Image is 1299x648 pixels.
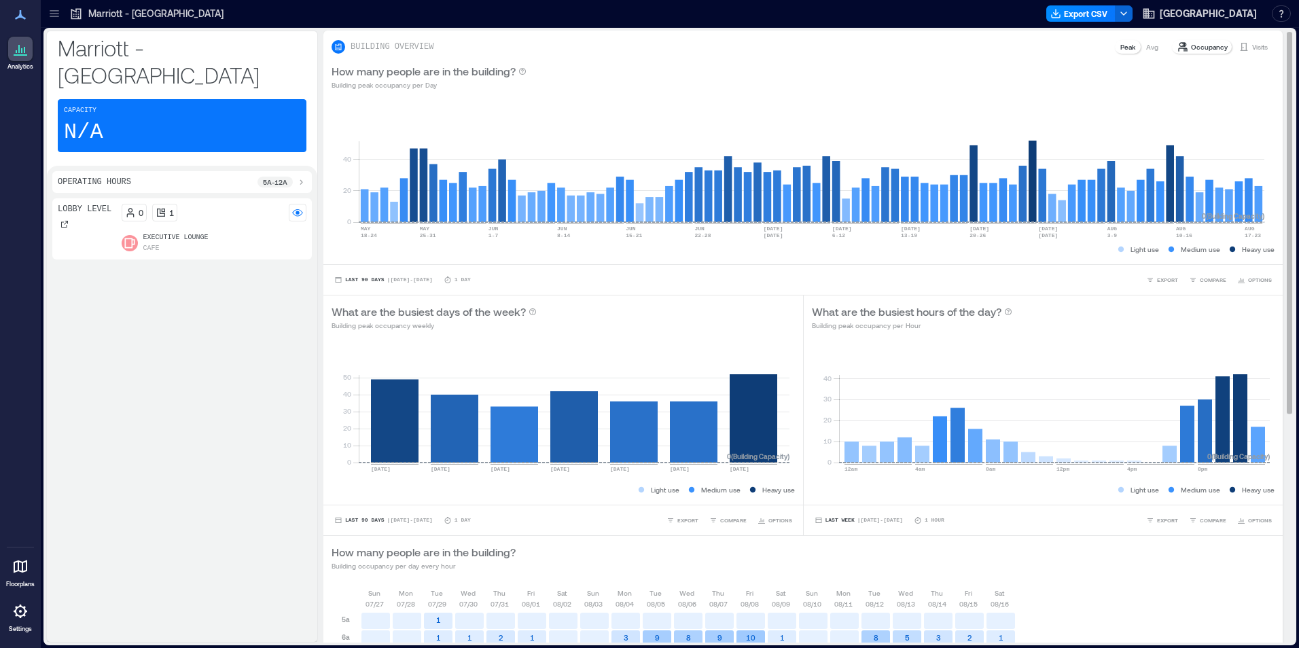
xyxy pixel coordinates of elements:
tspan: 50 [343,373,351,381]
p: Heavy use [1242,484,1275,495]
tspan: 30 [343,407,351,415]
p: Mon [618,588,632,598]
p: How many people are in the building? [332,63,516,79]
text: 2 [499,633,503,642]
p: 07/28 [397,598,415,609]
text: 12am [844,466,857,472]
span: EXPORT [1157,276,1178,284]
text: 4am [915,466,925,472]
text: 8 [874,633,878,642]
p: Medium use [1181,484,1220,495]
text: 13-19 [901,232,917,238]
tspan: 20 [343,186,351,194]
p: Sat [776,588,785,598]
text: 6-12 [832,232,845,238]
text: [DATE] [730,466,749,472]
p: 07/29 [428,598,446,609]
tspan: 40 [823,374,831,382]
p: Building peak occupancy weekly [332,320,537,331]
p: 5a [342,614,350,625]
text: 15-21 [626,232,642,238]
p: 1 [169,207,174,218]
tspan: 40 [343,390,351,398]
text: AUG [1176,226,1186,232]
p: 08/12 [866,598,884,609]
text: 25-31 [420,232,436,238]
p: 08/13 [897,598,915,609]
text: 12pm [1056,466,1069,472]
tspan: 0 [347,458,351,466]
button: OPTIONS [1234,273,1275,287]
text: AUG [1107,226,1118,232]
p: Executive Lounge [143,232,209,243]
tspan: 10 [343,441,351,449]
button: Last Week |[DATE]-[DATE] [812,514,906,527]
p: Tue [431,588,443,598]
text: 8-14 [557,232,570,238]
p: Sun [806,588,818,598]
text: 2 [967,633,972,642]
tspan: 20 [343,424,351,432]
p: Medium use [701,484,741,495]
p: Wed [461,588,476,598]
p: Lobby Level [58,204,111,215]
p: Mon [836,588,851,598]
p: Building peak occupancy per Hour [812,320,1012,331]
span: COMPARE [1200,516,1226,524]
p: 1 Hour [925,516,944,524]
text: [DATE] [491,466,510,472]
text: 1 [999,633,1003,642]
p: Analytics [7,62,33,71]
text: 4pm [1127,466,1137,472]
p: Tue [868,588,880,598]
text: 1 [780,633,785,642]
p: Heavy use [762,484,795,495]
text: 17-23 [1245,232,1261,238]
text: 1 [530,633,535,642]
p: Visits [1252,41,1268,52]
tspan: 10 [823,437,831,445]
p: 08/14 [928,598,946,609]
text: 1 [467,633,472,642]
p: N/A [64,119,103,146]
p: Wed [898,588,913,598]
button: OPTIONS [755,514,795,527]
text: 8 [686,633,691,642]
p: 5a - 12a [263,177,287,187]
text: [DATE] [901,226,921,232]
text: 1 [436,615,441,624]
a: Settings [4,595,37,637]
text: [DATE] [969,226,989,232]
p: Floorplans [6,580,35,588]
text: 22-28 [694,232,711,238]
p: Occupancy [1191,41,1228,52]
tspan: 0 [347,217,351,226]
p: Medium use [1181,244,1220,255]
p: 08/06 [678,598,696,609]
text: 9 [655,633,660,642]
p: BUILDING OVERVIEW [351,41,433,52]
text: 18-24 [361,232,377,238]
p: Capacity [64,105,96,116]
span: OPTIONS [768,516,792,524]
text: JUN [694,226,705,232]
button: OPTIONS [1234,514,1275,527]
p: 08/02 [553,598,571,609]
text: [DATE] [764,226,783,232]
p: 6a [342,632,350,643]
p: 07/30 [459,598,478,609]
text: [DATE] [371,466,391,472]
p: Thu [712,588,724,598]
p: What are the busiest days of the week? [332,304,526,320]
p: 08/04 [616,598,634,609]
p: 1 Day [455,276,471,284]
text: 10-16 [1176,232,1192,238]
button: EXPORT [1143,273,1181,287]
span: EXPORT [1157,516,1178,524]
text: 1 [436,633,441,642]
text: MAY [361,226,371,232]
p: Operating Hours [58,177,131,187]
text: [DATE] [832,226,852,232]
p: Thu [931,588,943,598]
p: 07/31 [491,598,509,609]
